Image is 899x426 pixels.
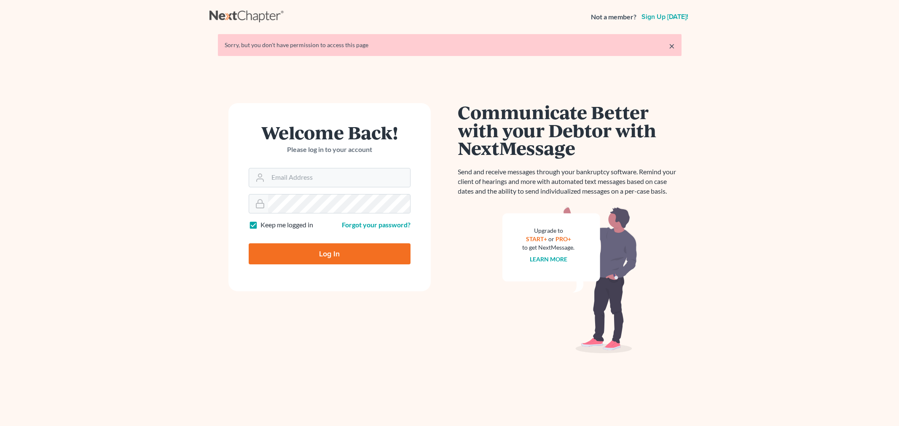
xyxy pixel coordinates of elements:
div: to get NextMessage. [523,243,575,252]
a: PRO+ [556,235,571,242]
p: Please log in to your account [249,145,411,154]
img: nextmessage_bg-59042aed3d76b12b5cd301f8e5b87938c9018125f34e5fa2b7a6b67550977c72.svg [502,206,637,354]
a: Learn more [530,256,567,263]
span: or [548,235,554,242]
label: Keep me logged in [260,220,313,230]
a: Sign up [DATE]! [640,13,690,20]
a: Forgot your password? [342,221,411,229]
div: Sorry, but you don't have permission to access this page [225,41,675,49]
p: Send and receive messages through your bankruptcy software. Remind your client of hearings and mo... [458,167,682,196]
strong: Not a member? [591,12,636,22]
input: Email Address [268,168,410,187]
a: × [669,41,675,51]
input: Log In [249,243,411,264]
div: Upgrade to [523,226,575,235]
a: START+ [526,235,547,242]
h1: Communicate Better with your Debtor with NextMessage [458,103,682,157]
h1: Welcome Back! [249,123,411,141]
